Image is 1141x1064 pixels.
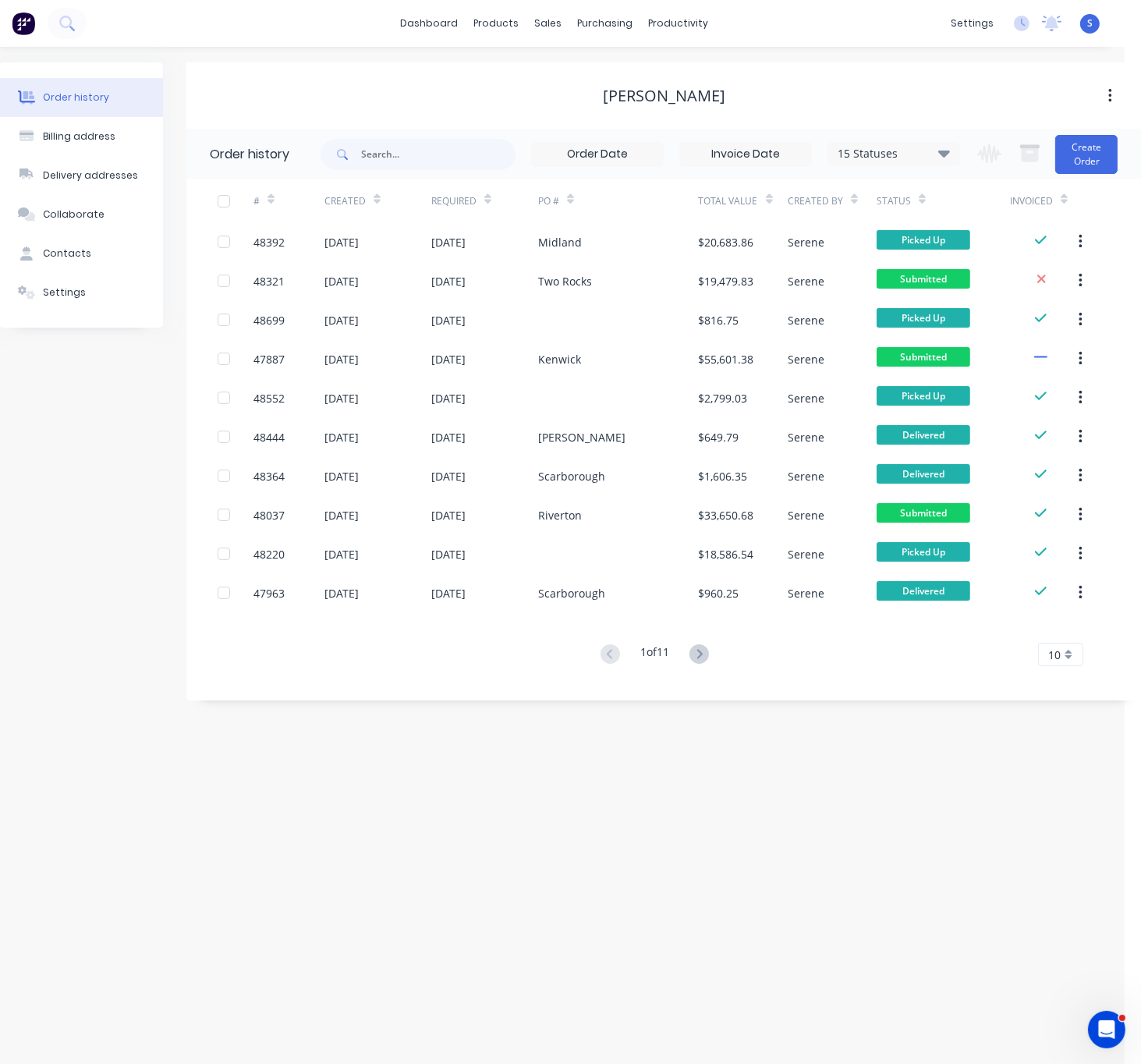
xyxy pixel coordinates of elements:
div: Status [877,179,1010,222]
button: Create Order [1055,135,1118,174]
div: sales [526,12,569,35]
div: purchasing [569,12,640,35]
div: [DATE] [431,468,466,484]
div: $649.79 [699,429,739,445]
input: Invoice Date [680,143,811,166]
div: Contacts [43,246,91,261]
div: 47887 [253,351,285,367]
div: [DATE] [324,273,359,289]
div: Order history [43,90,109,105]
div: 48392 [253,234,285,250]
div: [DATE] [324,546,359,562]
div: 48552 [253,390,285,406]
div: $20,683.86 [699,234,754,250]
div: Total Value [699,194,758,208]
img: Factory [12,12,35,35]
div: Invoiced [1010,179,1081,222]
div: Riverton [538,507,582,523]
span: Submitted [877,347,970,367]
div: $960.25 [699,585,739,601]
div: Scarborough [538,585,605,601]
div: [DATE] [431,390,466,406]
div: Serene [788,312,824,328]
div: Serene [788,507,824,523]
div: [DATE] [324,351,359,367]
div: [DATE] [431,429,466,445]
div: Created By [788,194,843,208]
span: Submitted [877,269,970,289]
div: [DATE] [431,351,466,367]
div: 1 of 11 [640,644,669,666]
div: [DATE] [431,273,466,289]
div: 48444 [253,429,285,445]
div: [PERSON_NAME] [538,429,625,445]
div: $816.75 [699,312,739,328]
div: [PERSON_NAME] [603,87,725,105]
div: Created By [788,179,877,222]
div: [DATE] [324,429,359,445]
div: Required [431,179,538,222]
span: Submitted [877,503,970,523]
span: Picked Up [877,230,970,250]
div: Serene [788,273,824,289]
span: S [1087,16,1093,30]
div: Created [324,194,366,208]
div: Created [324,179,431,222]
div: Midland [538,234,582,250]
div: Required [431,194,477,208]
div: [DATE] [431,507,466,523]
div: Total Value [699,179,788,222]
div: [DATE] [324,468,359,484]
div: Serene [788,429,824,445]
span: Picked Up [877,308,970,328]
div: [DATE] [324,312,359,328]
div: [DATE] [324,507,359,523]
div: Scarborough [538,468,605,484]
div: 48364 [253,468,285,484]
input: Search... [361,139,516,170]
div: [DATE] [324,390,359,406]
div: Order history [210,145,289,164]
div: productivity [640,12,716,35]
div: $19,479.83 [699,273,754,289]
div: products [466,12,526,35]
div: $1,606.35 [699,468,748,484]
div: Serene [788,234,824,250]
div: Billing address [43,129,115,144]
iframe: Intercom live chat [1088,1011,1125,1048]
span: Delivered [877,464,970,484]
span: Picked Up [877,386,970,406]
div: Two Rocks [538,273,592,289]
div: Serene [788,468,824,484]
div: Collaborate [43,207,105,222]
div: [DATE] [431,234,466,250]
div: $2,799.03 [699,390,748,406]
div: $33,650.68 [699,507,754,523]
div: $55,601.38 [699,351,754,367]
div: [DATE] [431,546,466,562]
div: [DATE] [324,585,359,601]
div: Serene [788,585,824,601]
div: 48321 [253,273,285,289]
div: # [253,194,260,208]
a: dashboard [392,12,466,35]
span: Delivered [877,581,970,601]
div: Kenwick [538,351,581,367]
div: 48699 [253,312,285,328]
span: Picked Up [877,542,970,562]
span: Delivered [877,425,970,445]
div: 48220 [253,546,285,562]
div: Serene [788,390,824,406]
span: 10 [1048,647,1061,663]
div: PO # [538,194,559,208]
div: $18,586.54 [699,546,754,562]
div: Serene [788,546,824,562]
div: [DATE] [431,312,466,328]
div: [DATE] [324,234,359,250]
input: Order Date [532,143,663,166]
div: 48037 [253,507,285,523]
div: 47963 [253,585,285,601]
div: Serene [788,351,824,367]
div: Status [877,194,911,208]
div: Delivery addresses [43,168,138,183]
